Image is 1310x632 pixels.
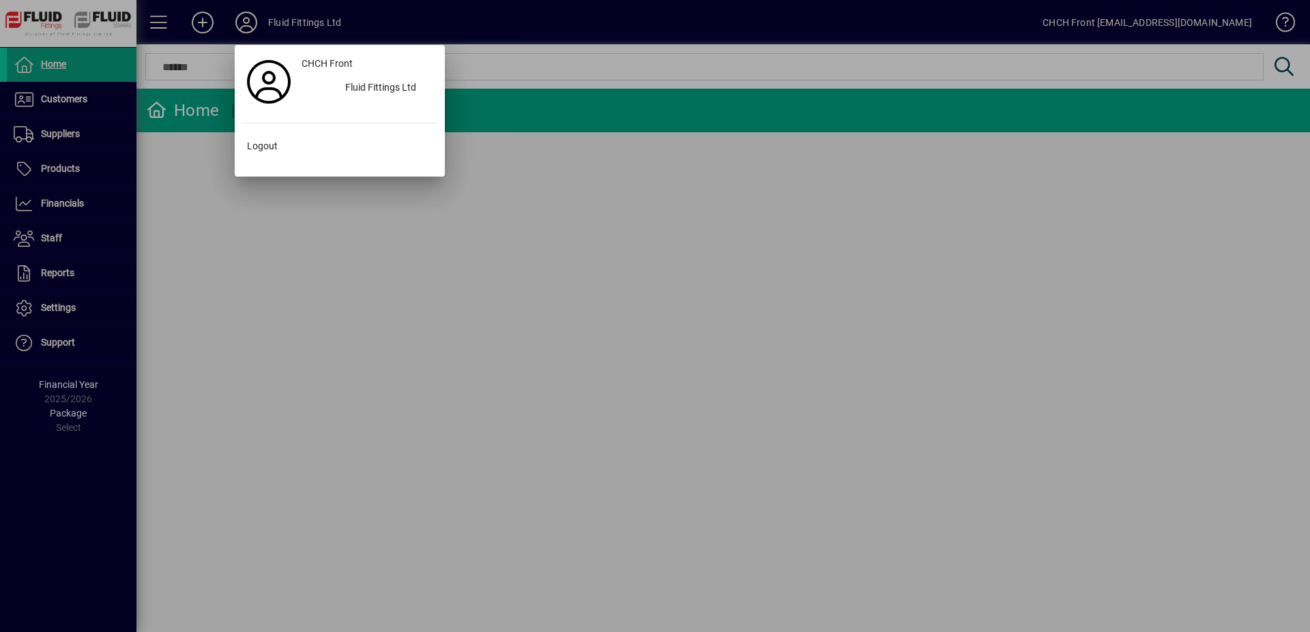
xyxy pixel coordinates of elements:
[302,57,353,71] span: CHCH Front
[296,76,438,101] button: Fluid Fittings Ltd
[296,52,438,76] a: CHCH Front
[242,70,296,94] a: Profile
[247,139,278,153] span: Logout
[334,76,438,101] div: Fluid Fittings Ltd
[242,134,438,159] button: Logout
